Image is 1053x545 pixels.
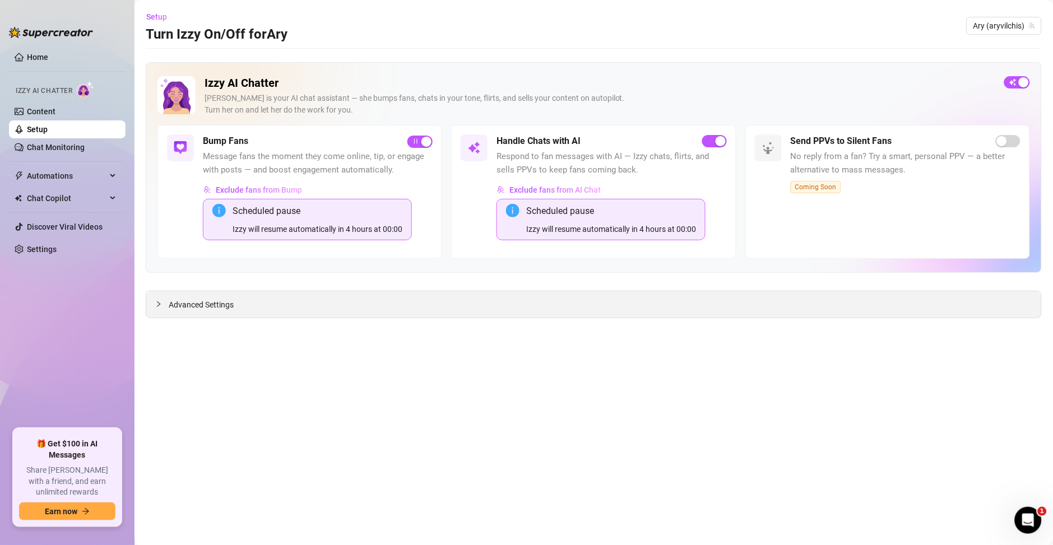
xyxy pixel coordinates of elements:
[509,185,601,194] span: Exclude fans from AI Chat
[27,125,48,134] a: Setup
[791,134,892,148] h5: Send PPVs to Silent Fans
[762,141,775,155] img: svg%3e
[155,301,162,308] span: collapsed
[205,92,995,116] div: [PERSON_NAME] is your AI chat assistant — she bumps fans, chats in your tone, flirts, and sells y...
[203,134,248,148] h5: Bump Fans
[146,8,176,26] button: Setup
[27,53,48,62] a: Home
[27,143,85,152] a: Chat Monitoring
[77,81,94,97] img: AI Chatter
[19,465,115,498] span: Share [PERSON_NAME] with a friend, and earn unlimited rewards
[233,223,402,235] div: Izzy will resume automatically in 4 hours at 00:00
[205,76,995,90] h2: Izzy AI Chatter
[203,186,211,194] img: svg%3e
[82,507,90,515] span: arrow-right
[19,439,115,460] span: 🎁 Get $100 in AI Messages
[216,185,302,194] span: Exclude fans from Bump
[526,223,696,235] div: Izzy will resume automatically in 4 hours at 00:00
[174,141,187,155] img: svg%3e
[497,134,581,148] h5: Handle Chats with AI
[497,186,505,194] img: svg%3e
[169,299,234,311] span: Advanced Settings
[203,181,303,199] button: Exclude fans from Bump
[1015,507,1042,534] iframe: Intercom live chat
[467,141,481,155] img: svg%3e
[155,298,169,310] div: collapsed
[791,150,1020,176] span: No reply from a fan? Try a smart, personal PPV — a better alternative to mass messages.
[19,502,115,520] button: Earn nowarrow-right
[212,204,226,217] span: info-circle
[27,245,57,254] a: Settings
[791,181,841,193] span: Coming Soon
[497,181,601,199] button: Exclude fans from AI Chat
[15,171,24,180] span: thunderbolt
[45,507,77,516] span: Earn now
[526,204,696,218] div: Scheduled pause
[27,222,103,231] a: Discover Viral Videos
[146,26,287,44] h3: Turn Izzy On/Off for Ary
[146,12,167,21] span: Setup
[15,194,22,202] img: Chat Copilot
[27,189,106,207] span: Chat Copilot
[233,204,402,218] div: Scheduled pause
[1029,22,1036,29] span: team
[157,76,196,114] img: Izzy AI Chatter
[27,107,55,116] a: Content
[497,150,726,176] span: Respond to fan messages with AI — Izzy chats, flirts, and sells PPVs to keep fans coming back.
[203,150,433,176] span: Message fans the moment they come online, tip, or engage with posts — and boost engagement automa...
[1038,507,1047,516] span: 1
[27,167,106,185] span: Automations
[16,86,72,96] span: Izzy AI Chatter
[9,27,93,38] img: logo-BBDzfeDw.svg
[973,17,1035,34] span: Ary (aryvilchis)
[506,204,519,217] span: info-circle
